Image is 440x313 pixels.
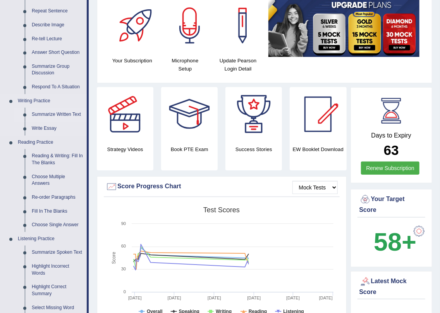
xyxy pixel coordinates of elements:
[361,162,419,175] a: Renew Subscription
[225,145,282,153] h4: Success Stories
[208,296,221,300] tspan: [DATE]
[384,143,399,158] b: 63
[28,260,87,280] a: Highlight Incorrect Words
[28,170,87,191] a: Choose Multiple Answers
[28,108,87,122] a: Summarize Written Text
[28,46,87,60] a: Answer Short Question
[247,296,261,300] tspan: [DATE]
[128,296,142,300] tspan: [DATE]
[97,145,153,153] h4: Strategy Videos
[121,244,126,248] text: 60
[14,94,87,108] a: Writing Practice
[28,122,87,136] a: Write Essay
[124,289,126,294] text: 0
[203,206,240,214] tspan: Test scores
[163,57,208,73] h4: Microphone Setup
[28,80,87,94] a: Respond To A Situation
[28,149,87,170] a: Reading & Writing: Fill In The Blanks
[359,276,424,297] div: Latest Mock Score
[28,60,87,80] a: Summarize Group Discussion
[28,246,87,260] a: Summarize Spoken Text
[14,136,87,150] a: Reading Practice
[161,145,218,153] h4: Book PTE Exam
[290,145,346,153] h4: EW Booklet Download
[121,267,126,271] text: 30
[110,57,155,65] h4: Your Subscription
[319,296,333,300] tspan: [DATE]
[168,296,181,300] tspan: [DATE]
[121,221,126,226] text: 90
[28,218,87,232] a: Choose Single Answer
[28,18,87,32] a: Describe Image
[106,181,338,193] div: Score Progress Chart
[359,132,424,139] h4: Days to Expiry
[28,205,87,218] a: Fill In The Blanks
[112,252,117,264] tspan: Score
[28,32,87,46] a: Re-tell Lecture
[28,4,87,18] a: Repeat Sentence
[14,232,87,246] a: Listening Practice
[286,296,300,300] tspan: [DATE]
[28,280,87,301] a: Highlight Correct Summary
[359,194,424,215] div: Your Target Score
[28,191,87,205] a: Re-order Paragraphs
[374,228,416,256] b: 58+
[215,57,261,73] h4: Update Pearson Login Detail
